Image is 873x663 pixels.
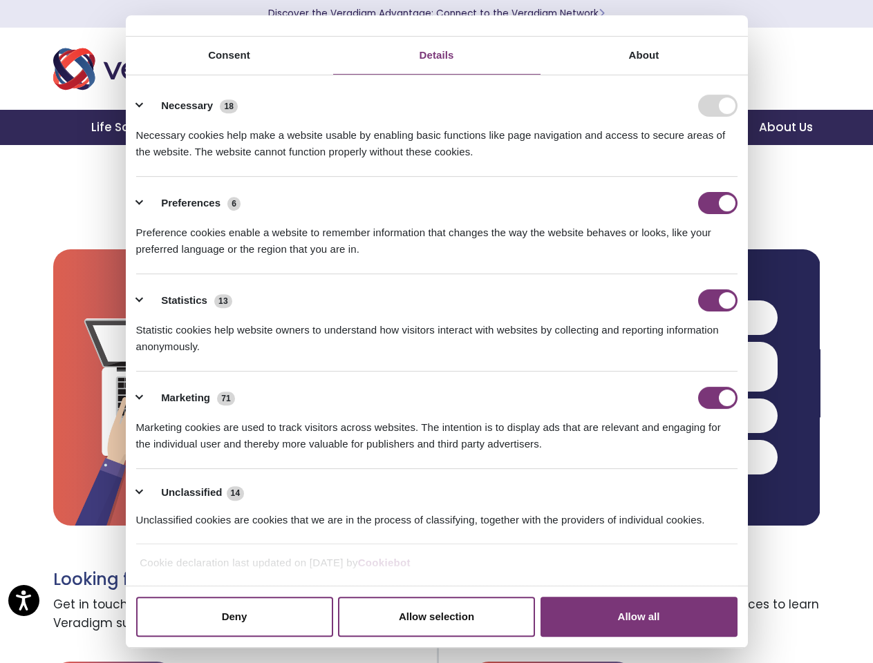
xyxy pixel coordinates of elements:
[136,409,738,452] div: Marketing cookies are used to track visitors across websites. The intention is to display ads tha...
[126,37,333,75] a: Consent
[161,98,213,114] label: Necessary
[136,597,333,637] button: Deny
[136,501,738,528] div: Unclassified cookies are cookies that we are in the process of classifying, together with the pro...
[541,37,748,75] a: About
[53,590,426,640] span: Get in touch with a customer success representative for Veradigm support.
[161,293,207,309] label: Statistics
[136,117,738,160] div: Necessary cookies help make a website usable by enabling basic functions like page navigation and...
[53,169,820,192] h2: Ready to Schedule a Demo?
[742,110,829,145] a: About Us
[129,555,744,582] div: Cookie declaration last updated on [DATE] by
[358,557,411,568] a: Cookiebot
[136,95,247,117] button: Necessary (18)
[161,390,210,406] label: Marketing
[268,7,605,20] a: Discover the Veradigm Advantage: Connect to the Veradigm NetworkLearn More
[136,289,241,311] button: Statistics (13)
[338,597,535,637] button: Allow selection
[53,570,426,590] h3: Looking for support?
[75,110,189,145] a: Life Sciences
[541,597,738,637] button: Allow all
[136,484,253,501] button: Unclassified (14)
[136,387,244,409] button: Marketing (71)
[53,46,243,92] img: Veradigm logo
[599,7,605,20] span: Learn More
[136,192,250,214] button: Preferences (6)
[333,37,541,75] a: Details
[136,214,738,258] div: Preference cookies enable a website to remember information that changes the way the website beha...
[136,311,738,355] div: Statistic cookies help website owners to understand how visitors interact with websites by collec...
[161,195,220,211] label: Preferences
